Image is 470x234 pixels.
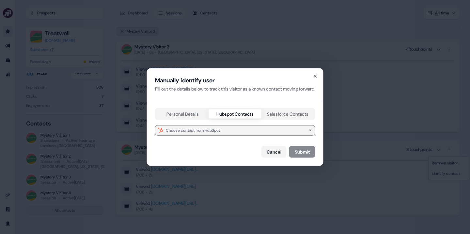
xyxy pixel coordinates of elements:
button: Personal Details [156,109,209,119]
div: Fill out the details below to track this visitor as a known contact moving forward. [155,86,315,92]
button: Cancel [261,146,287,158]
button: Salesforce Contacts [261,109,314,119]
button: Hubspot Contacts [209,109,261,119]
div: Manually identify user [155,76,315,84]
div: Choose contact from HubSpot [166,127,220,134]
